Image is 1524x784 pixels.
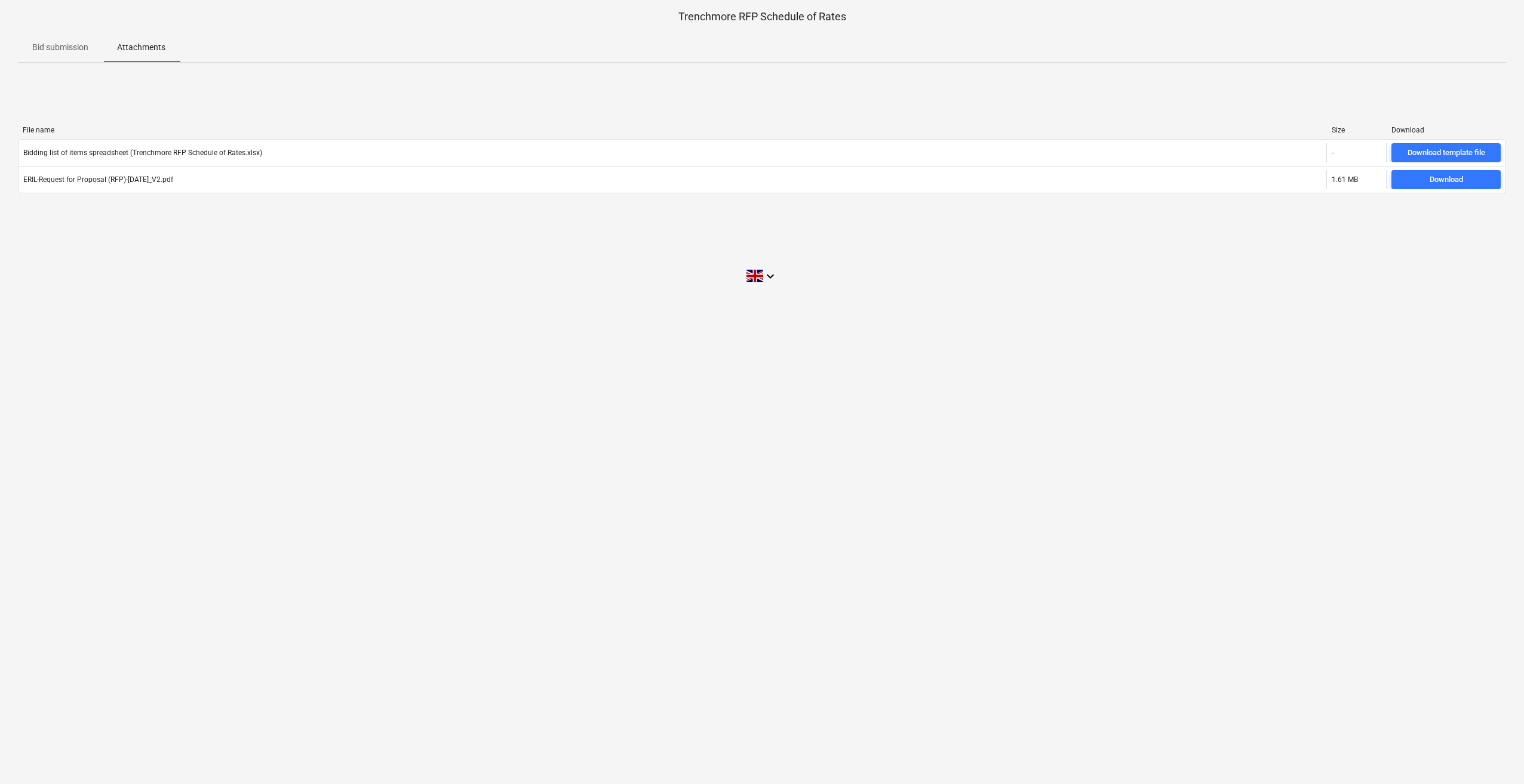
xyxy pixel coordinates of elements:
div: Download [1430,173,1463,187]
div: - [1332,149,1333,157]
div: Download template file [1408,146,1485,160]
p: Trenchmore RFP Schedule of Rates [18,10,1506,24]
div: ERIL-Request for Proposal (RFP)-[DATE]_V2.pdf [23,175,173,184]
div: Download [1391,126,1501,134]
p: Attachments [117,41,165,54]
button: Download [1391,170,1501,189]
i: keyboard_arrow_down [763,269,778,283]
div: 1.61 MB [1332,175,1358,184]
p: Bid submission [32,41,88,54]
button: Download template file [1391,143,1501,162]
div: Size [1332,126,1382,134]
div: Bidding list of items spreadsheet (Trenchmore RFP Schedule of Rates.xlsx) [23,149,262,157]
div: File name [23,126,1322,134]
